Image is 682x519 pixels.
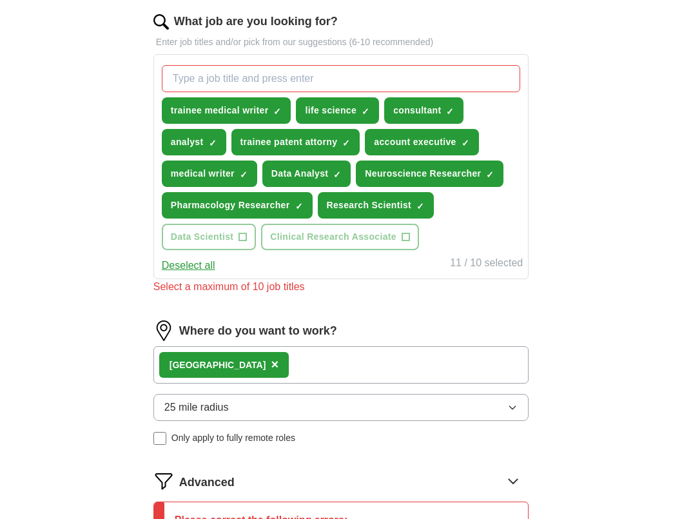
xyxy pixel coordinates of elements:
span: Only apply to fully remote roles [171,431,295,445]
span: ✓ [342,138,350,148]
span: ✓ [416,201,424,211]
span: Neuroscience Researcher [365,167,481,181]
span: ✓ [486,170,494,180]
span: ✓ [273,106,281,117]
button: Deselect all [162,258,215,273]
span: ✓ [462,138,469,148]
button: Research Scientist✓ [318,192,434,219]
button: analyst✓ [162,129,226,155]
button: trainee patent attorny✓ [231,129,360,155]
span: Clinical Research Associate [270,230,396,244]
button: consultant✓ [384,97,463,124]
span: ✓ [362,106,369,117]
img: location.png [153,320,174,341]
button: 25 mile radius [153,394,529,421]
p: Enter job titles and/or pick from our suggestions (6-10 recommended) [153,35,529,49]
span: Data Scientist [171,230,234,244]
span: Research Scientist [327,199,412,212]
button: Neuroscience Researcher✓ [356,161,503,187]
button: life science✓ [296,97,379,124]
span: ✓ [209,138,217,148]
button: medical writer✓ [162,161,257,187]
label: What job are you looking for? [174,13,338,30]
img: search.png [153,14,169,30]
span: account executive [374,135,456,149]
span: 25 mile radius [164,400,229,415]
span: ✓ [333,170,341,180]
button: Clinical Research Associate [261,224,419,250]
div: Select a maximum of 10 job titles [153,279,529,295]
button: account executive✓ [365,129,478,155]
span: trainee patent attorny [240,135,338,149]
input: Type a job title and press enter [162,65,520,92]
input: Only apply to fully remote roles [153,432,166,445]
span: trainee medical writer [171,104,269,117]
button: trainee medical writer✓ [162,97,291,124]
span: Data Analyst [271,167,329,181]
div: 11 / 10 selected [450,255,523,273]
button: Data Scientist [162,224,257,250]
span: × [271,357,278,371]
button: × [271,355,278,375]
span: ✓ [240,170,248,180]
span: Advanced [179,474,235,491]
span: consultant [393,104,441,117]
span: life science [305,104,356,117]
span: Pharmacology Researcher [171,199,290,212]
label: Where do you want to work? [179,322,337,340]
span: ✓ [295,201,303,211]
button: Pharmacology Researcher✓ [162,192,313,219]
span: ✓ [446,106,454,117]
div: [GEOGRAPHIC_DATA] [170,358,266,372]
img: filter [153,471,174,491]
span: analyst [171,135,204,149]
button: Data Analyst✓ [262,161,351,187]
span: medical writer [171,167,235,181]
